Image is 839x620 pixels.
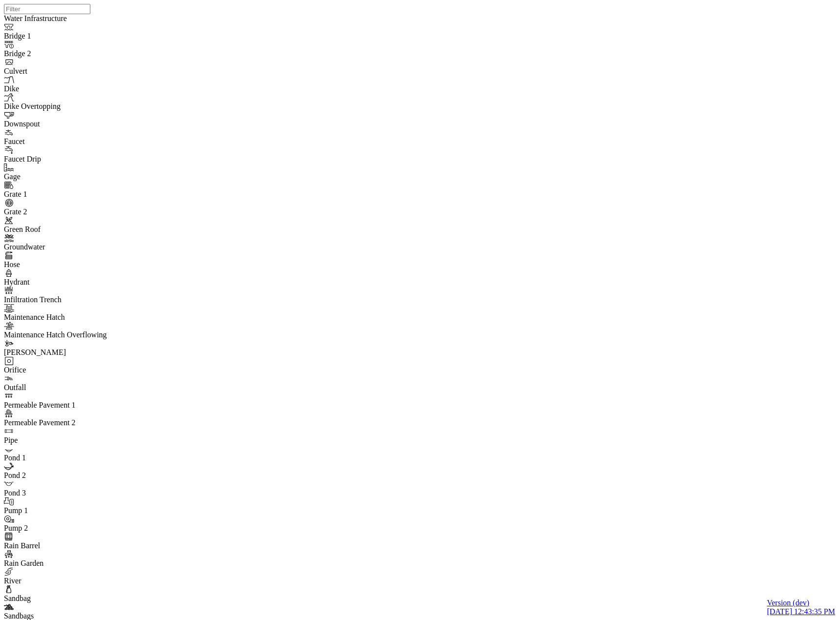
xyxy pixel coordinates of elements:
span: [DATE] 12:43:35 PM [767,607,835,616]
a: Version (dev) [DATE] 12:43:35 PM [767,599,835,616]
div: Faucet [4,137,137,146]
div: [PERSON_NAME] [4,348,137,357]
div: Bridge 1 [4,32,137,41]
div: Faucet Drip [4,155,137,164]
input: Filter [4,4,90,14]
div: Hose [4,260,137,269]
div: Dike [4,84,137,93]
div: Pipe [4,436,137,445]
div: Infiltration Trench [4,295,137,304]
div: Green Roof [4,225,137,234]
div: Dike Overtopping [4,102,137,111]
div: Permeable Pavement 2 [4,418,137,427]
div: Maintenance Hatch Overflowing [4,331,137,339]
div: Groundwater [4,243,137,251]
div: Rain Barrel [4,541,137,550]
div: Bridge 2 [4,49,137,58]
div: Pond 2 [4,471,137,480]
div: Permeable Pavement 1 [4,401,137,410]
div: Culvert [4,67,137,76]
div: Downspout [4,120,137,128]
div: Outfall [4,383,137,392]
div: Grate 2 [4,207,137,216]
div: Sandbag [4,594,137,603]
div: Pump 1 [4,506,137,515]
div: Hydrant [4,278,137,287]
div: River [4,577,137,585]
div: Gage [4,172,137,181]
div: Pump 2 [4,524,137,533]
div: Orifice [4,366,137,374]
div: Maintenance Hatch [4,313,137,322]
div: Pond 3 [4,489,137,497]
div: Water Infrastructure [4,14,137,23]
div: Pond 1 [4,454,137,462]
div: Rain Garden [4,559,137,568]
div: Grate 1 [4,190,137,199]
